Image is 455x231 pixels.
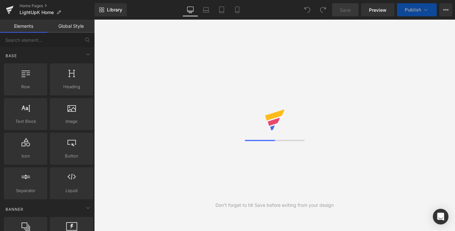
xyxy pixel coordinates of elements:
[215,202,334,209] div: Don't forget to hit Save before exiting from your design
[340,7,351,13] span: Save
[433,209,448,224] div: Open Intercom Messenger
[397,3,437,16] button: Publish
[95,3,127,16] a: New Library
[5,206,24,212] span: Banner
[47,20,95,33] a: Global Style
[301,3,314,16] button: Undo
[52,187,91,194] span: Liquid
[20,3,95,8] a: Home Pages
[107,7,122,13] span: Library
[6,187,45,194] span: Separator
[6,83,45,90] span: Row
[52,83,91,90] span: Heading
[6,118,45,125] span: Text Block
[5,53,18,59] span: Base
[405,7,421,12] span: Publish
[214,3,229,16] a: Tablet
[52,118,91,125] span: Image
[229,3,245,16] a: Mobile
[6,153,45,159] span: Icon
[183,3,198,16] a: Desktop
[439,3,452,16] button: More
[52,153,91,159] span: Button
[198,3,214,16] a: Laptop
[20,10,54,15] span: LightUpK Home
[369,7,387,13] span: Preview
[316,3,330,16] button: Redo
[361,3,394,16] a: Preview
